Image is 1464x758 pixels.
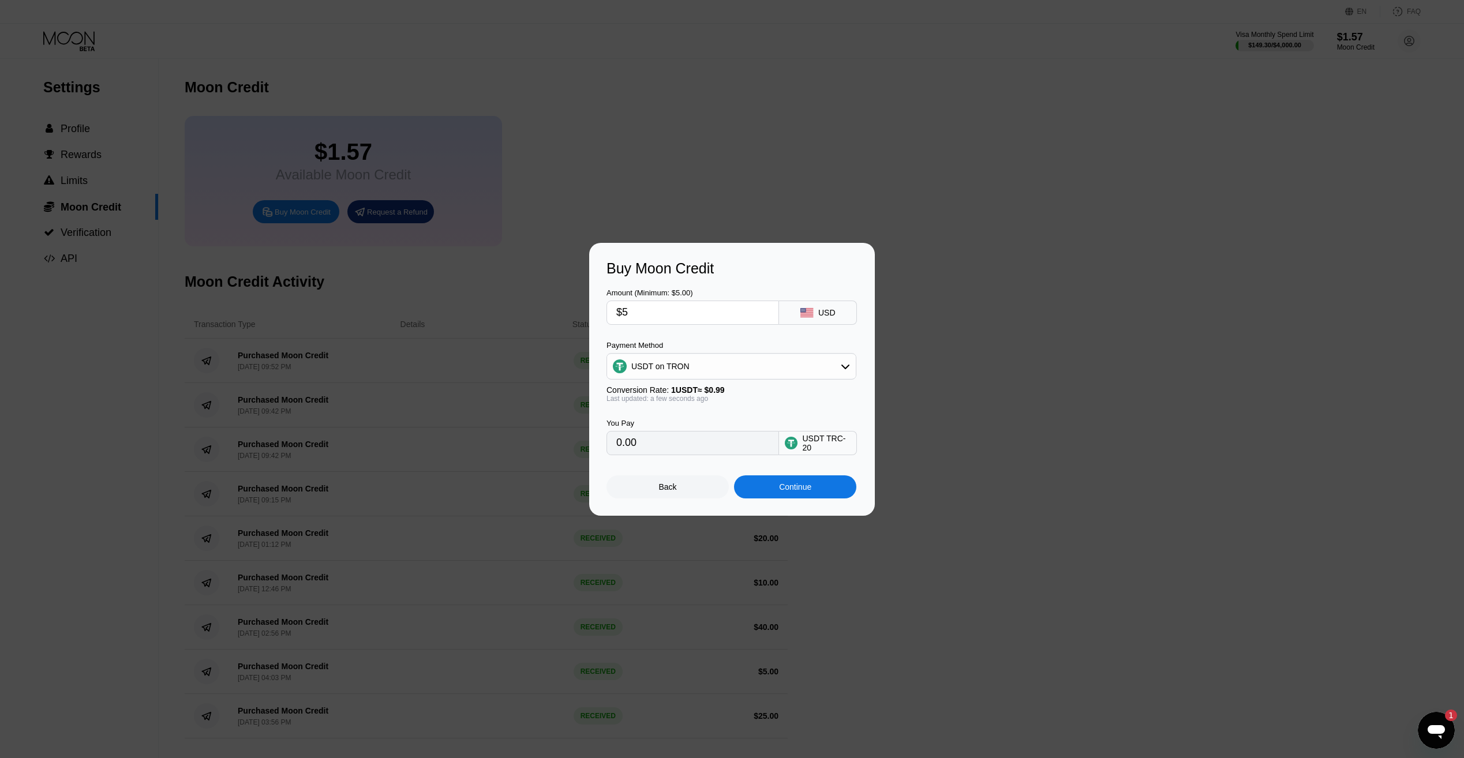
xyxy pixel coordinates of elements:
[606,419,779,427] div: You Pay
[659,482,677,491] div: Back
[1418,712,1455,749] iframe: Bouton de lancement de la fenêtre de messagerie, 1 message non lu
[606,288,779,297] div: Amount (Minimum: $5.00)
[802,434,851,452] div: USDT TRC-20
[607,355,856,378] div: USDT on TRON
[606,341,856,350] div: Payment Method
[779,482,811,491] div: Continue
[606,385,856,395] div: Conversion Rate:
[734,475,856,498] div: Continue
[631,362,690,371] div: USDT on TRON
[616,301,769,324] input: $0.00
[818,308,836,317] div: USD
[606,260,858,277] div: Buy Moon Credit
[1434,710,1457,721] iframe: Nombre de messages non lus
[606,475,729,498] div: Back
[606,395,856,403] div: Last updated: a few seconds ago
[671,385,725,395] span: 1 USDT ≈ $0.99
